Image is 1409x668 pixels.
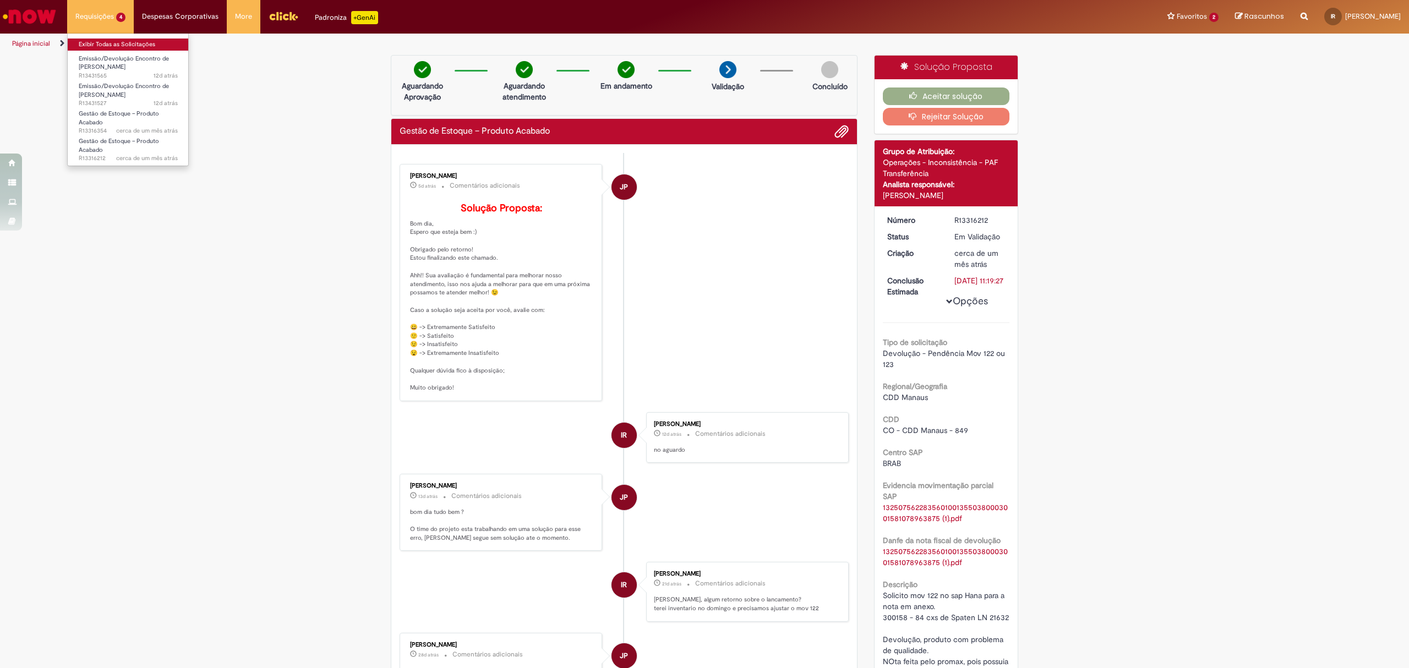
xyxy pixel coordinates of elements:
[418,183,436,189] time: 27/08/2025 14:32:12
[450,181,520,190] small: Comentários adicionais
[8,34,931,54] ul: Trilhas de página
[695,579,766,588] small: Comentários adicionais
[883,348,1007,369] span: Devolução - Pendência Mov 122 ou 123
[812,81,848,92] p: Concluído
[879,275,947,297] dt: Conclusão Estimada
[68,39,189,51] a: Exibir Todas as Solicitações
[883,108,1010,125] button: Rejeitar Solução
[654,571,837,577] div: [PERSON_NAME]
[79,154,178,163] span: R13316212
[954,248,998,269] time: 23/07/2025 10:00:34
[954,231,1006,242] div: Em Validação
[116,127,178,135] time: 23/07/2025 10:20:31
[154,72,178,80] time: 20/08/2025 09:31:43
[410,642,593,648] div: [PERSON_NAME]
[315,11,378,24] div: Padroniza
[621,572,627,598] span: IR
[68,53,189,76] a: Aberto R13431565 : Emissão/Devolução Encontro de Contas Fornecedor
[142,11,219,22] span: Despesas Corporativas
[883,381,947,391] b: Regional/Geografia
[883,157,1010,179] div: Operações - Inconsistência - PAF Transferência
[516,61,533,78] img: check-circle-green.png
[410,173,593,179] div: [PERSON_NAME]
[654,595,837,612] p: [PERSON_NAME], algum retorno sobre o lancamento? terei inventario no domingo e precisamos ajustar...
[883,414,899,424] b: CDD
[79,137,159,154] span: Gestão de Estoque – Produto Acabado
[879,215,947,226] dt: Número
[410,203,593,392] p: Bom dia, Espero que esteja bem :) Obrigado pelo retorno! Estou finalizando este chamado. Ahh!! Su...
[12,39,50,48] a: Página inicial
[654,446,837,455] p: no aguardo
[79,109,159,127] span: Gestão de Estoque – Produto Acabado
[79,82,169,99] span: Emissão/Devolução Encontro de [PERSON_NAME]
[154,99,178,107] span: 12d atrás
[418,183,436,189] span: 5d atrás
[79,99,178,108] span: R13431527
[498,80,551,102] p: Aguardando atendimento
[611,572,637,598] div: Itainara Dayane Vieira Ramos
[79,127,178,135] span: R13316354
[79,72,178,80] span: R13431565
[883,535,1001,545] b: Danfe da nota fiscal de devolução
[654,421,837,428] div: [PERSON_NAME]
[954,275,1006,286] div: [DATE] 11:19:27
[883,179,1010,190] div: Analista responsável:
[1244,11,1284,21] span: Rascunhos
[954,215,1006,226] div: R13316212
[418,651,439,658] time: 05/08/2025 07:23:33
[269,8,298,24] img: click_logo_yellow_360x200.png
[600,80,652,91] p: Em andamento
[1235,12,1284,22] a: Rascunhos
[712,81,744,92] p: Validação
[1177,11,1207,22] span: Favoritos
[883,87,1010,105] button: Aceitar solução
[834,124,849,139] button: Adicionar anexos
[116,127,178,135] span: cerca de um mês atrás
[414,61,431,78] img: check-circle-green.png
[451,491,522,501] small: Comentários adicionais
[418,493,438,500] span: 13d atrás
[883,190,1010,201] div: [PERSON_NAME]
[1331,13,1335,20] span: IR
[461,202,542,215] b: Solução Proposta:
[875,56,1018,79] div: Solução Proposta
[954,248,1006,270] div: 23/07/2025 11:00:34
[1,6,58,28] img: ServiceNow
[75,11,114,22] span: Requisições
[418,651,439,658] span: 28d atrás
[954,248,998,269] span: cerca de um mês atrás
[662,581,681,587] time: 11/08/2025 09:40:38
[883,502,1008,523] a: Download de 13250756228356010013550380003001581078963875 (1).pdf
[79,54,169,72] span: Emissão/Devolução Encontro de [PERSON_NAME]
[396,80,449,102] p: Aguardando Aprovação
[67,33,189,166] ul: Requisições
[883,447,923,457] b: Centro SAP
[883,480,993,501] b: Evidencia movimentação parcial SAP
[883,392,928,402] span: CDD Manaus
[400,127,550,136] h2: Gestão de Estoque – Produto Acabado Histórico de tíquete
[235,11,252,22] span: More
[116,13,125,22] span: 4
[611,423,637,448] div: Itainara Dayane Vieira Ramos
[116,154,178,162] time: 23/07/2025 10:00:36
[883,546,1008,567] a: Download de 13250756228356010013550380003001581078963875 (1).pdf
[351,11,378,24] p: +GenAi
[418,493,438,500] time: 20/08/2025 08:12:04
[879,231,947,242] dt: Status
[116,154,178,162] span: cerca de um mês atrás
[620,484,628,511] span: JP
[883,146,1010,157] div: Grupo de Atribuição:
[1345,12,1401,21] span: [PERSON_NAME]
[68,135,189,159] a: Aberto R13316212 : Gestão de Estoque – Produto Acabado
[410,508,593,543] p: bom dia tudo bem ? O time do projeto esta trabalhando em uma solução para esse erro, [PERSON_NAME...
[662,431,681,437] span: 12d atrás
[662,431,681,437] time: 20/08/2025 09:34:13
[410,483,593,489] div: [PERSON_NAME]
[154,72,178,80] span: 12d atrás
[883,337,947,347] b: Tipo de solicitação
[611,174,637,200] div: Jose Pereira
[621,422,627,448] span: IR
[611,485,637,510] div: Jose Pereira
[879,248,947,259] dt: Criação
[620,174,628,200] span: JP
